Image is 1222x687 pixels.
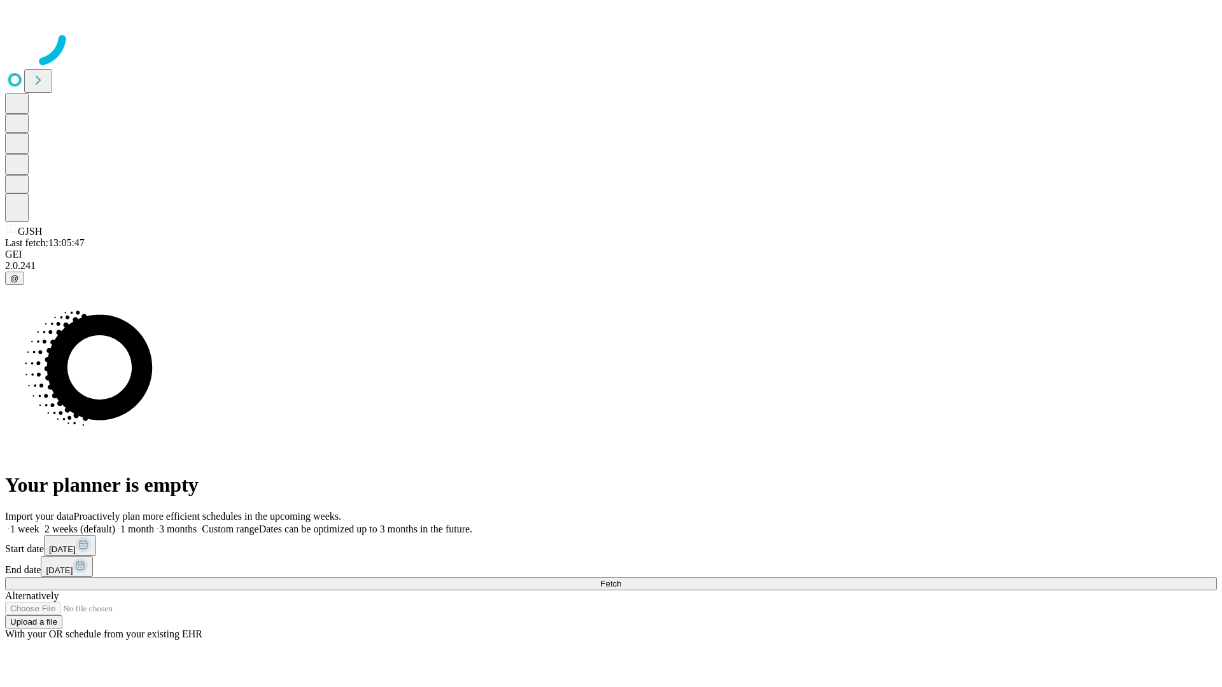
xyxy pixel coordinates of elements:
[5,628,202,639] span: With your OR schedule from your existing EHR
[5,272,24,285] button: @
[600,579,621,588] span: Fetch
[5,556,1217,577] div: End date
[5,577,1217,590] button: Fetch
[5,615,62,628] button: Upload a file
[202,524,258,534] span: Custom range
[44,535,96,556] button: [DATE]
[159,524,197,534] span: 3 months
[259,524,472,534] span: Dates can be optimized up to 3 months in the future.
[5,249,1217,260] div: GEI
[18,226,42,237] span: GJSH
[5,535,1217,556] div: Start date
[5,237,85,248] span: Last fetch: 13:05:47
[10,524,39,534] span: 1 week
[5,473,1217,497] h1: Your planner is empty
[41,556,93,577] button: [DATE]
[10,274,19,283] span: @
[5,511,74,522] span: Import your data
[45,524,115,534] span: 2 weeks (default)
[120,524,154,534] span: 1 month
[74,511,341,522] span: Proactively plan more efficient schedules in the upcoming weeks.
[49,545,76,554] span: [DATE]
[5,590,59,601] span: Alternatively
[5,260,1217,272] div: 2.0.241
[46,566,73,575] span: [DATE]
